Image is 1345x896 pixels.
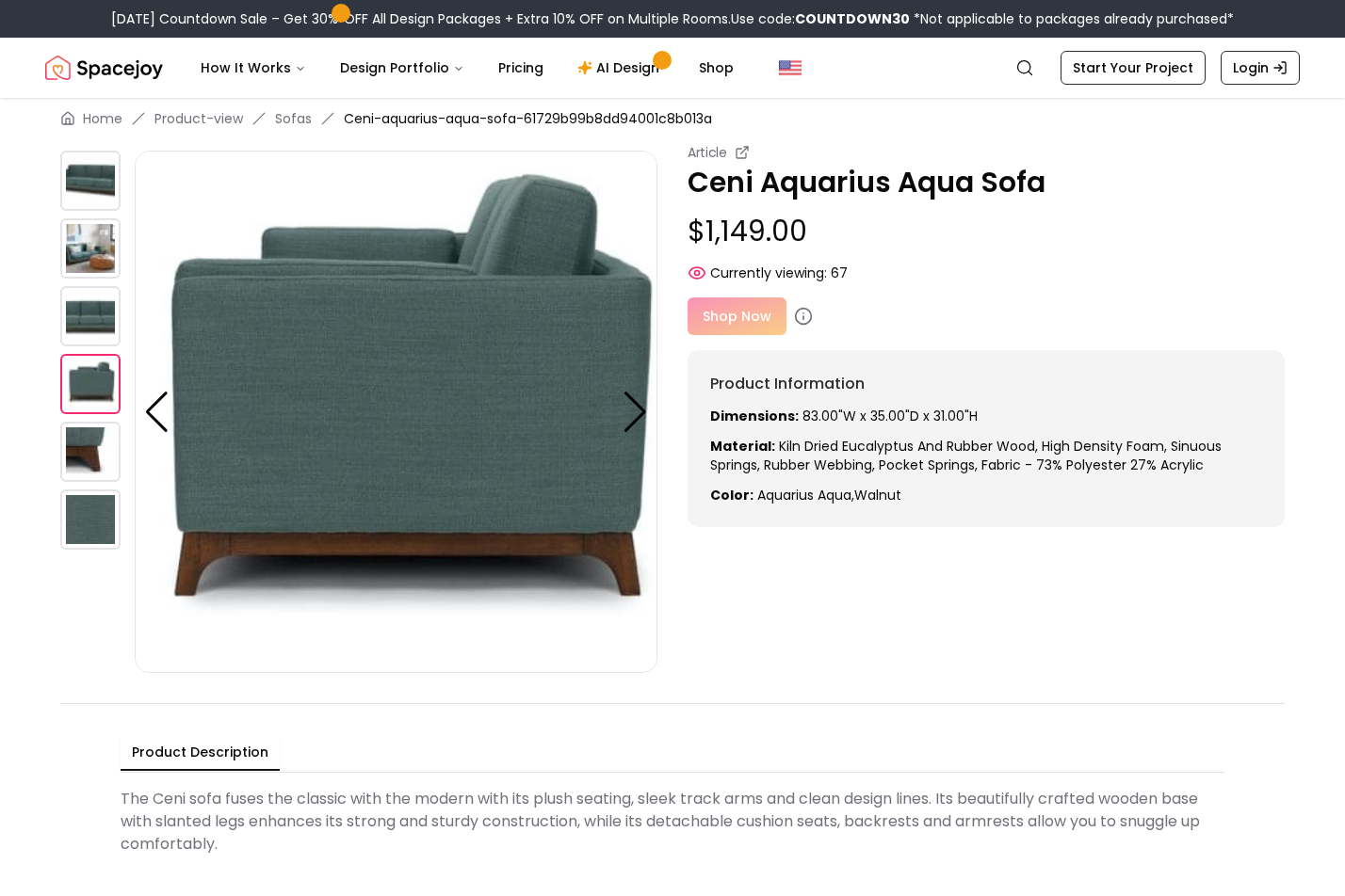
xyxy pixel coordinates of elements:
p: Ceni Aquarius Aqua Sofa [688,166,1285,200]
img: https://storage.googleapis.com/spacejoy-main/assets/61729b99b8dd94001c8b013a/product_3_ao27e5lio7p9 [135,151,657,673]
span: Ceni-aquarius-aqua-sofa-61729b99b8dd94001c8b013a [344,109,712,128]
span: walnut [854,486,901,504]
a: AI Design [562,49,680,87]
span: Currently viewing: [710,264,827,282]
img: https://storage.googleapis.com/spacejoy-main/assets/61729b99b8dd94001c8b013a/product_3_ao27e5lio7p9 [60,354,121,414]
img: https://storage.googleapis.com/spacejoy-main/assets/61729b99b8dd94001c8b013a/product_1_899omdgd91ii [60,218,121,279]
small: Article [688,143,727,162]
button: How It Works [186,49,321,87]
p: 83.00"W x 35.00"D x 31.00"H [710,407,1262,425]
a: Login [1221,51,1300,85]
img: https://storage.googleapis.com/spacejoy-main/assets/61729b99b8dd94001c8b013a/product_4_ie85llpala7 [60,422,121,482]
button: Design Portfolio [325,49,479,87]
span: Use code: [731,9,910,28]
b: COUNTDOWN30 [795,9,910,28]
a: Spacejoy [45,49,163,87]
span: 67 [831,264,848,282]
nav: Main [186,49,749,87]
nav: breadcrumb [60,109,1285,128]
a: Start Your Project [1061,51,1206,85]
span: kiln dried Eucalyptus and Rubber wood, high density foam, Sinuous springs, Rubber webbing, Pocket... [710,437,1222,474]
span: aquarius aqua , [757,486,854,504]
img: https://storage.googleapis.com/spacejoy-main/assets/61729b99b8dd94001c8b013a/product_0_79o7628goebg [60,151,121,211]
a: Product-view [154,109,243,128]
img: United States [779,56,802,79]
div: The Ceni sofa fuses the classic with the modern with its plush seating, sleek track arms and clea... [121,780,1224,863]
div: [DATE] Countdown Sale – Get 30% OFF All Design Packages + Extra 10% OFF on Multiple Rooms. [111,9,1234,28]
p: $1,149.00 [688,215,1285,248]
strong: Color: [710,486,754,504]
h6: Product Information [710,373,1262,395]
img: https://storage.googleapis.com/spacejoy-main/assets/61729b99b8dd94001c8b013a/product_5_bm6p67g39m9c [60,489,121,550]
a: Sofas [275,109,312,128]
span: *Not applicable to packages already purchased* [910,9,1234,28]
a: Shop [684,49,749,87]
button: Product Description [121,735,280,771]
a: Home [83,109,122,128]
img: https://storage.googleapis.com/spacejoy-main/assets/61729b99b8dd94001c8b013a/product_2_0pjko5mki26n [60,286,121,346]
img: Spacejoy Logo [45,49,163,87]
strong: Dimensions: [710,407,799,425]
strong: Material: [710,437,775,456]
a: Pricing [483,49,559,87]
nav: Global [45,38,1300,98]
